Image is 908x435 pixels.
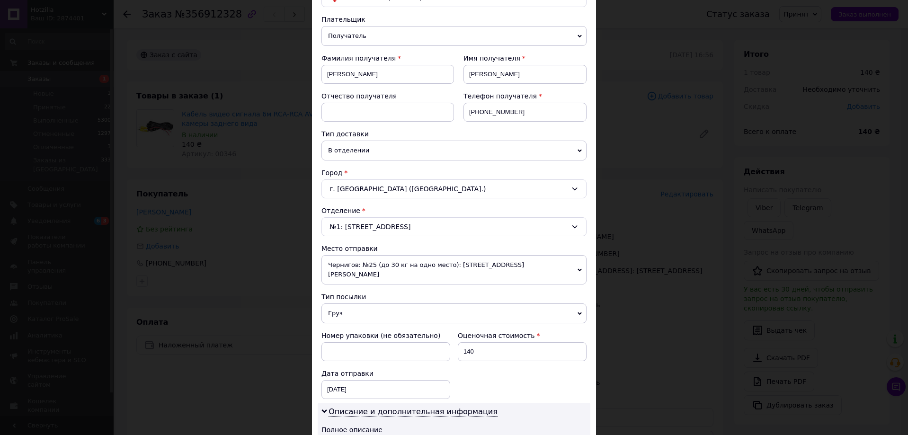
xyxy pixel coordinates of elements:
div: Город [321,168,587,178]
span: Описание и дополнительная информация [329,407,498,417]
div: Оценочная стоимость [458,331,587,340]
div: Номер упаковки (не обязательно) [321,331,450,340]
span: Фамилия получателя [321,54,396,62]
span: Имя получателя [463,54,520,62]
span: Получатель [321,26,587,46]
span: В отделении [321,141,587,160]
div: Полное описание [321,425,587,435]
div: г. [GEOGRAPHIC_DATA] ([GEOGRAPHIC_DATA].) [321,179,587,198]
span: Телефон получателя [463,92,537,100]
span: Плательщик [321,16,365,23]
span: Отчество получателя [321,92,397,100]
span: Груз [321,303,587,323]
div: Дата отправки [321,369,450,378]
div: Отделение [321,206,587,215]
span: Место отправки [321,245,378,252]
span: Тип посылки [321,293,366,301]
div: №1: [STREET_ADDRESS] [321,217,587,236]
span: Чернигов: №25 (до 30 кг на одно место): [STREET_ADDRESS][PERSON_NAME] [321,255,587,284]
span: Тип доставки [321,130,369,138]
input: +380 [463,103,587,122]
